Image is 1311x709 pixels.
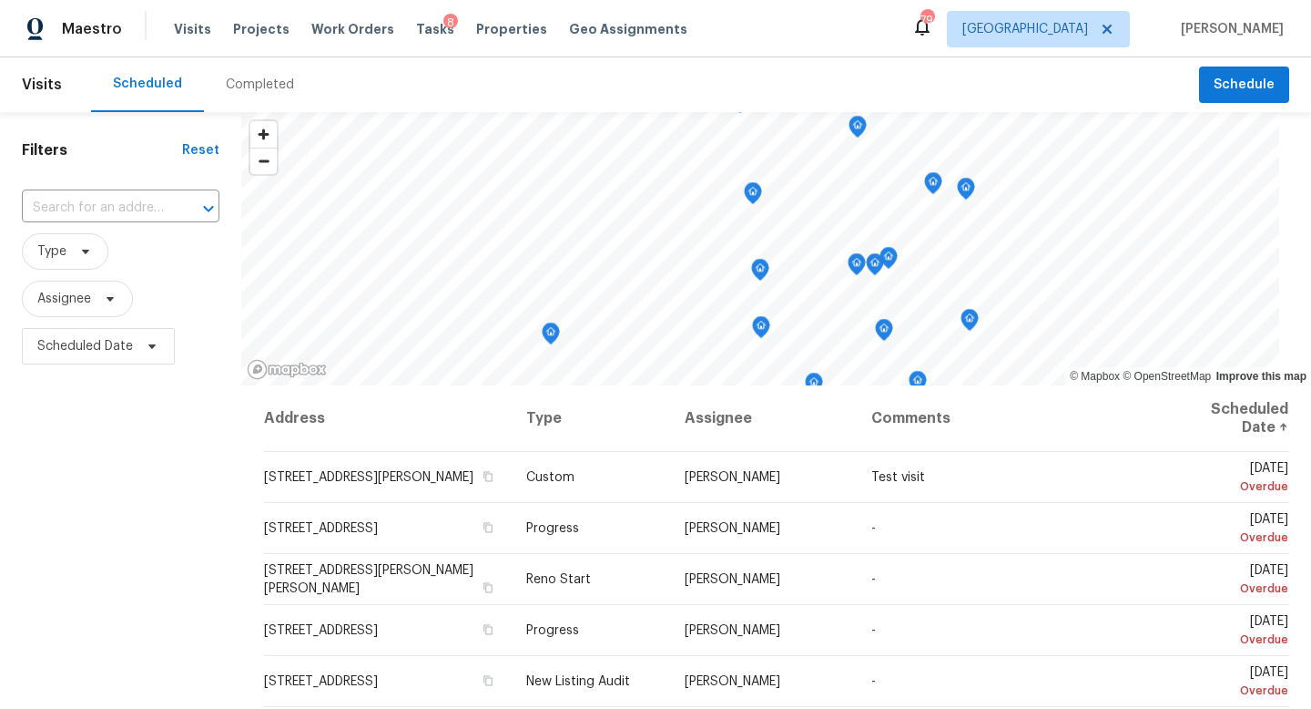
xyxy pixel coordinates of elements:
[233,20,290,38] span: Projects
[526,573,591,586] span: Reno Start
[241,112,1279,385] canvas: Map
[264,471,473,484] span: [STREET_ADDRESS][PERSON_NAME]
[182,141,219,159] div: Reset
[264,675,378,688] span: [STREET_ADDRESS]
[37,242,66,261] span: Type
[196,196,221,221] button: Open
[849,116,867,144] div: Map marker
[526,471,574,484] span: Custom
[670,385,857,452] th: Assignee
[113,75,182,93] div: Scheduled
[226,76,294,94] div: Completed
[250,121,277,148] button: Zoom in
[1180,513,1288,547] span: [DATE]
[920,11,933,29] div: 79
[22,65,62,105] span: Visits
[1180,564,1288,598] span: [DATE]
[481,673,497,689] button: Copy Address
[857,385,1164,452] th: Comments
[1180,462,1288,496] span: [DATE]
[1070,370,1120,383] a: Mapbox
[22,141,182,159] h1: Filters
[481,519,497,536] button: Copy Address
[476,20,547,38] span: Properties
[481,468,497,485] button: Copy Address
[871,471,925,484] span: Test visit
[871,522,876,535] span: -
[1180,631,1288,649] div: Overdue
[247,359,327,380] a: Mapbox homepage
[848,253,866,282] div: Map marker
[443,14,458,32] div: 8
[879,247,898,275] div: Map marker
[250,148,277,174] button: Zoom out
[875,319,893,347] div: Map marker
[481,580,497,596] button: Copy Address
[752,316,770,344] div: Map marker
[37,290,91,308] span: Assignee
[512,385,671,452] th: Type
[1214,74,1275,97] span: Schedule
[264,522,378,535] span: [STREET_ADDRESS]
[962,20,1088,38] span: [GEOGRAPHIC_DATA]
[805,373,823,401] div: Map marker
[264,564,473,595] span: [STREET_ADDRESS][PERSON_NAME][PERSON_NAME]
[22,194,168,222] input: Search for an address...
[1180,580,1288,598] div: Overdue
[416,23,454,36] span: Tasks
[526,675,630,688] span: New Listing Audit
[866,253,884,282] div: Map marker
[685,522,780,535] span: [PERSON_NAME]
[174,20,211,38] span: Visits
[1174,20,1284,38] span: [PERSON_NAME]
[957,178,975,206] div: Map marker
[37,337,133,355] span: Scheduled Date
[685,573,780,586] span: [PERSON_NAME]
[1180,666,1288,700] span: [DATE]
[62,20,122,38] span: Maestro
[1180,529,1288,547] div: Overdue
[685,471,780,484] span: [PERSON_NAME]
[526,522,579,535] span: Progress
[1180,682,1288,700] div: Overdue
[311,20,394,38] span: Work Orders
[960,309,979,337] div: Map marker
[909,371,927,399] div: Map marker
[1216,370,1306,383] a: Improve this map
[1123,370,1211,383] a: OpenStreetMap
[569,20,687,38] span: Geo Assignments
[871,624,876,637] span: -
[924,172,942,200] div: Map marker
[1180,615,1288,649] span: [DATE]
[481,622,497,638] button: Copy Address
[263,385,511,452] th: Address
[871,573,876,586] span: -
[871,675,876,688] span: -
[526,624,579,637] span: Progress
[685,624,780,637] span: [PERSON_NAME]
[542,323,560,351] div: Map marker
[1199,67,1289,104] button: Schedule
[744,182,762,211] div: Map marker
[1180,478,1288,496] div: Overdue
[264,624,378,637] span: [STREET_ADDRESS]
[751,259,769,287] div: Map marker
[685,675,780,688] span: [PERSON_NAME]
[1165,385,1289,452] th: Scheduled Date ↑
